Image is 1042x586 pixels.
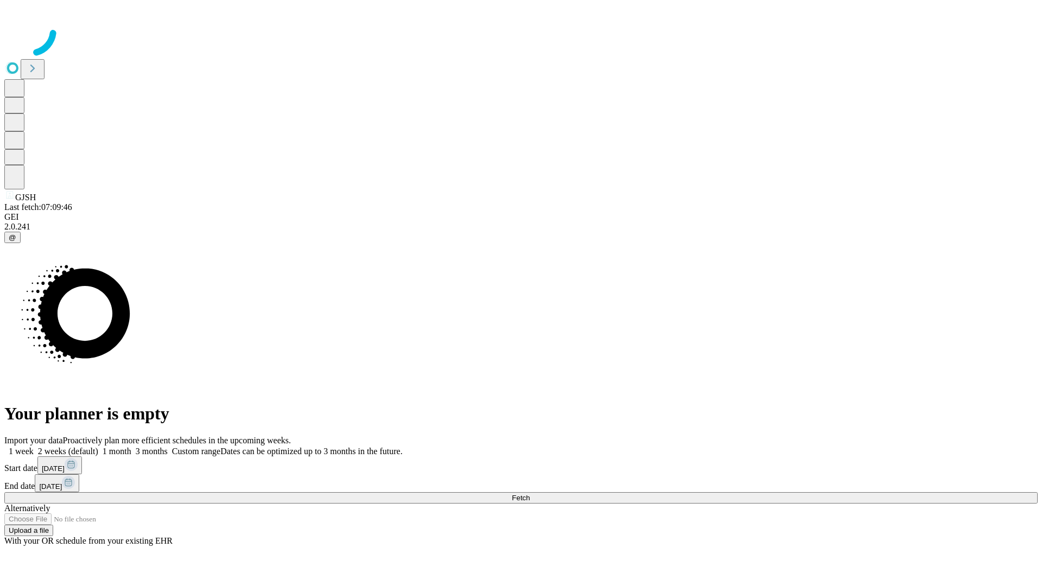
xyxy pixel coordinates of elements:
[35,474,79,492] button: [DATE]
[9,447,34,456] span: 1 week
[172,447,220,456] span: Custom range
[63,436,291,445] span: Proactively plan more efficient schedules in the upcoming weeks.
[15,193,36,202] span: GJSH
[39,482,62,491] span: [DATE]
[4,212,1038,222] div: GEI
[4,436,63,445] span: Import your data
[4,202,72,212] span: Last fetch: 07:09:46
[37,456,82,474] button: [DATE]
[4,456,1038,474] div: Start date
[4,222,1038,232] div: 2.0.241
[9,233,16,241] span: @
[4,492,1038,504] button: Fetch
[220,447,402,456] span: Dates can be optimized up to 3 months in the future.
[512,494,530,502] span: Fetch
[103,447,131,456] span: 1 month
[4,536,173,545] span: With your OR schedule from your existing EHR
[4,525,53,536] button: Upload a file
[136,447,168,456] span: 3 months
[38,447,98,456] span: 2 weeks (default)
[4,232,21,243] button: @
[4,404,1038,424] h1: Your planner is empty
[42,464,65,473] span: [DATE]
[4,504,50,513] span: Alternatively
[4,474,1038,492] div: End date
